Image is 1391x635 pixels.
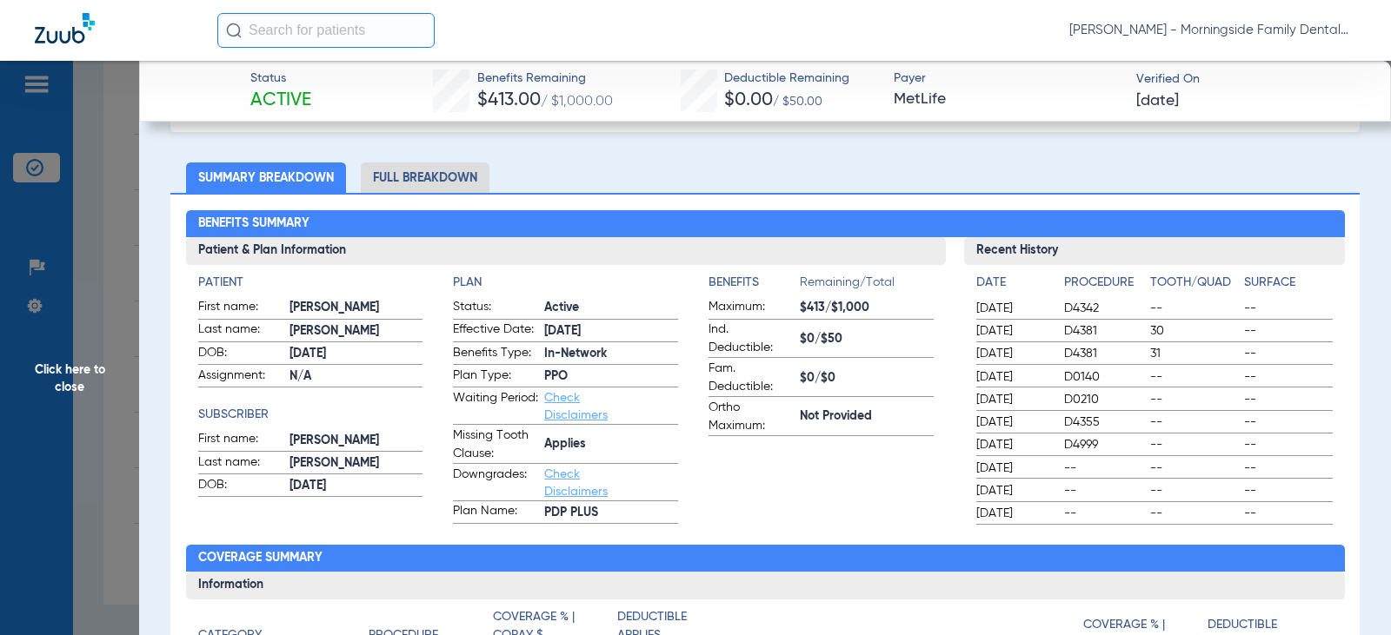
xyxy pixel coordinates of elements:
[964,237,1344,265] h3: Recent History
[477,69,613,88] span: Benefits Remaining
[724,91,773,109] span: $0.00
[1244,274,1332,292] h4: Surface
[290,432,423,450] span: [PERSON_NAME]
[290,299,423,317] span: [PERSON_NAME]
[453,321,538,341] span: Effective Date:
[1150,345,1238,362] span: 31
[800,369,934,387] span: $0/$0
[709,274,800,298] app-breakdown-title: Benefits
[1244,345,1332,362] span: --
[198,406,423,424] h4: Subscriber
[453,367,538,387] span: Plan Type:
[1150,274,1238,292] h4: Tooth/Quad
[186,237,947,265] h3: Patient & Plan Information
[976,413,1049,431] span: [DATE]
[290,477,423,495] span: [DATE]
[1136,70,1363,89] span: Verified On
[198,367,283,387] span: Assignment:
[1244,300,1332,317] span: --
[198,453,283,474] span: Last name:
[1150,482,1238,499] span: --
[541,95,613,109] span: / $1,000.00
[1150,391,1238,408] span: --
[1064,436,1143,453] span: D4999
[894,89,1121,110] span: MetLife
[1150,300,1238,317] span: --
[1244,413,1332,431] span: --
[453,427,538,463] span: Missing Tooth Clause:
[1244,505,1332,522] span: --
[976,505,1049,522] span: [DATE]
[1150,436,1238,453] span: --
[453,298,538,319] span: Status:
[1069,22,1356,39] span: [PERSON_NAME] - Morningside Family Dental
[1244,322,1332,340] span: --
[976,322,1049,340] span: [DATE]
[198,476,283,497] span: DOB:
[1064,345,1143,362] span: D4381
[1064,368,1143,386] span: D0140
[186,545,1345,572] h2: Coverage Summary
[290,345,423,363] span: [DATE]
[894,69,1121,88] span: Payer
[976,391,1049,408] span: [DATE]
[976,300,1049,317] span: [DATE]
[361,162,489,193] li: Full Breakdown
[724,69,849,88] span: Deductible Remaining
[453,344,538,365] span: Benefits Type:
[800,330,934,348] span: $0/$50
[186,572,1345,599] h3: Information
[198,274,423,292] h4: Patient
[1064,274,1143,298] app-breakdown-title: Procedure
[544,504,678,522] span: PDP PLUS
[709,360,794,396] span: Fam. Deductible:
[544,435,678,453] span: Applies
[198,430,283,451] span: First name:
[1064,482,1143,499] span: --
[198,298,283,319] span: First name:
[1064,274,1143,292] h4: Procedure
[1136,90,1179,112] span: [DATE]
[186,162,346,193] li: Summary Breakdown
[217,13,435,48] input: Search for patients
[544,367,678,386] span: PPO
[976,345,1049,362] span: [DATE]
[198,321,283,341] span: Last name:
[976,368,1049,386] span: [DATE]
[453,466,538,500] span: Downgrades:
[976,274,1049,298] app-breakdown-title: Date
[1244,460,1332,477] span: --
[709,399,794,435] span: Ortho Maximum:
[1064,391,1143,408] span: D0210
[976,460,1049,477] span: [DATE]
[976,482,1049,499] span: [DATE]
[290,367,423,386] span: N/A
[544,299,678,317] span: Active
[290,454,423,473] span: [PERSON_NAME]
[1064,413,1143,431] span: D4355
[1064,460,1143,477] span: --
[976,436,1049,453] span: [DATE]
[1150,413,1238,431] span: --
[1064,322,1143,340] span: D4381
[544,392,608,421] a: Check Disclaimers
[1244,482,1332,499] span: --
[1064,505,1143,522] span: --
[453,502,538,523] span: Plan Name:
[186,210,1345,238] h2: Benefits Summary
[1150,274,1238,298] app-breakdown-title: Tooth/Quad
[453,389,538,424] span: Waiting Period:
[1244,274,1332,298] app-breakdown-title: Surface
[709,321,794,357] span: Ind. Deductible:
[1150,460,1238,477] span: --
[1064,300,1143,317] span: D4342
[800,274,934,298] span: Remaining/Total
[453,274,678,292] h4: Plan
[1244,391,1332,408] span: --
[1244,368,1332,386] span: --
[290,322,423,341] span: [PERSON_NAME]
[976,274,1049,292] h4: Date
